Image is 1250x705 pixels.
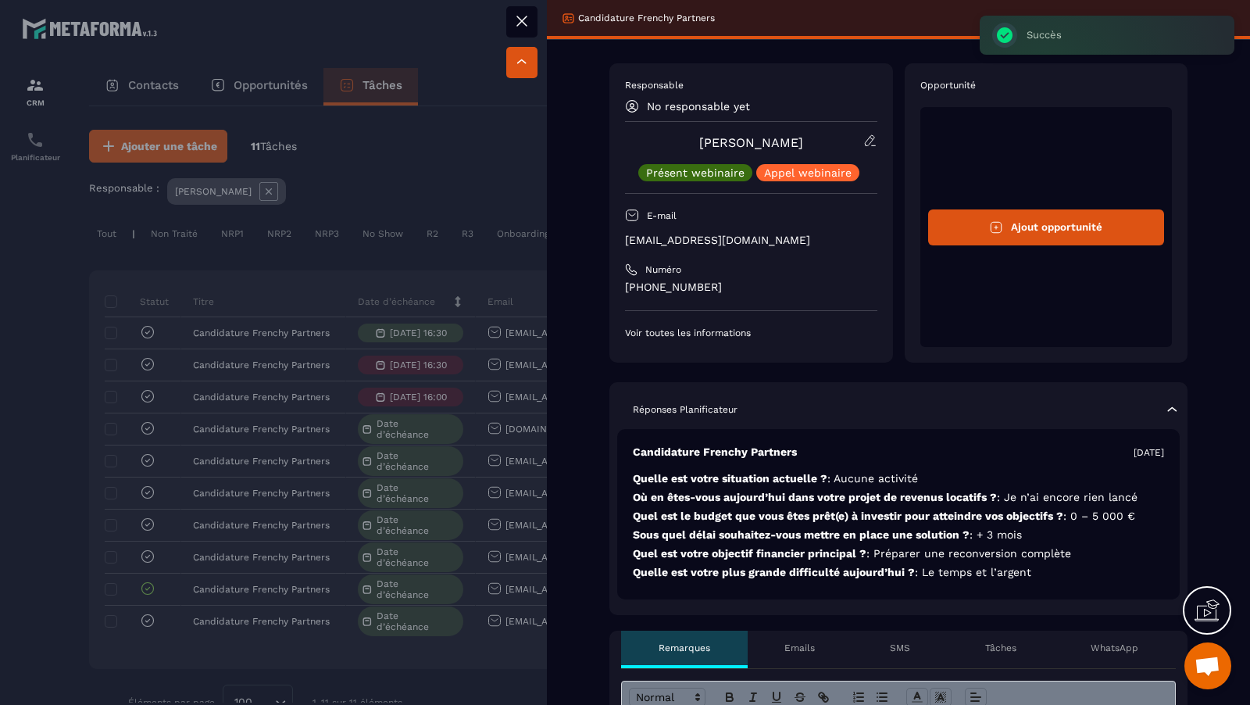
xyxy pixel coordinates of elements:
p: Quel est le budget que vous êtes prêt(e) à investir pour atteindre vos objectifs ? [633,509,1164,524]
span: : Je n’ai encore rien lancé [997,491,1137,503]
div: Ouvrir le chat [1184,642,1231,689]
p: Appel webinaire [764,167,852,178]
p: [PHONE_NUMBER] [625,280,877,295]
p: [DATE] [1134,446,1164,459]
p: Emails [784,642,815,654]
button: Ajout opportunité [928,209,1165,245]
span: : Préparer une reconversion complète [866,547,1071,560]
span: : + 3 mois [970,528,1022,541]
p: SMS [890,642,910,654]
p: Quel est votre objectif financier principal ? [633,546,1164,561]
p: Quelle est votre plus grande difficulté aujourd’hui ? [633,565,1164,580]
p: Réponses Planificateur [633,403,737,416]
p: No responsable yet [647,100,750,113]
a: [PERSON_NAME] [699,135,803,150]
p: Numéro [645,263,681,276]
p: Opportunité [920,79,1173,91]
span: : Le temps et l’argent [915,566,1031,578]
span: : 0 – 5 000 € [1063,510,1135,522]
p: Où en êtes-vous aujourd’hui dans votre projet de revenus locatifs ? [633,490,1164,505]
p: Tâches [985,642,1016,654]
p: [EMAIL_ADDRESS][DOMAIN_NAME] [625,233,877,248]
p: Voir toutes les informations [625,327,877,339]
p: E-mail [647,209,677,222]
span: : Aucune activité [827,472,918,485]
p: Responsable [625,79,877,91]
p: Sous quel délai souhaitez-vous mettre en place une solution ? [633,528,1164,542]
p: WhatsApp [1091,642,1138,654]
p: Présent webinaire [646,167,745,178]
p: Quelle est votre situation actuelle ? [633,471,1164,486]
p: Candidature Frenchy Partners [578,12,715,24]
p: Remarques [659,642,710,654]
p: Candidature Frenchy Partners [633,445,797,460]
